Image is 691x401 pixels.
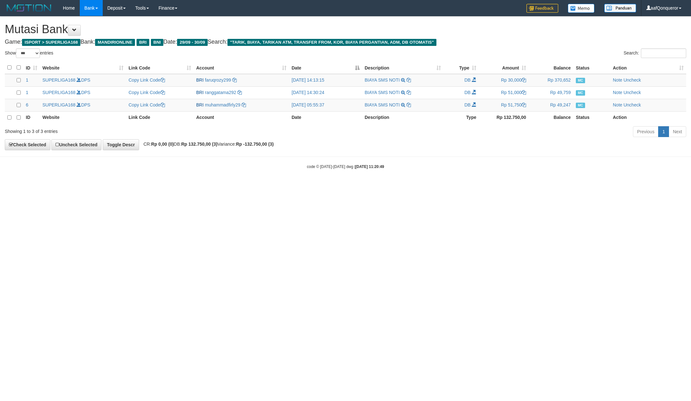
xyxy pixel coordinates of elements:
a: Copy BIAYA SMS NOTI to clipboard [406,90,411,95]
td: Rp 370,652 [529,74,573,87]
th: Balance [529,62,573,74]
a: Uncheck [623,90,641,95]
span: DB [464,102,471,107]
span: BNI [151,39,163,46]
span: MANDIRIONLINE [95,39,135,46]
a: Note [613,90,622,95]
a: Copy Link Code [129,77,165,83]
span: BRI [196,90,204,95]
a: Note [613,77,622,83]
a: Copy Rp 51,750 to clipboard [522,102,526,107]
td: Rp 30,000 [479,74,529,87]
td: [DATE] 05:55:37 [289,99,362,111]
th: Website [40,111,126,124]
strong: Rp 132.750,00 (3) [181,142,218,147]
a: Copy ranggatama292 to clipboard [237,90,242,95]
td: Rp 49,247 [529,99,573,111]
td: DPS [40,74,126,87]
a: 1 [658,126,669,137]
span: DB [464,90,471,95]
a: Copy Rp 30,000 to clipboard [522,77,526,83]
td: Rp 51,750 [479,99,529,111]
a: SUPERLIGA168 [42,77,76,83]
img: panduan.png [604,4,636,12]
td: [DATE] 14:13:15 [289,74,362,87]
a: Copy Link Code [129,90,165,95]
a: faruqrozy299 [205,77,231,83]
span: BRI [196,102,204,107]
div: Showing 1 to 3 of 3 entries [5,126,283,135]
span: Manually Checked by: aafmnamm [576,90,585,96]
span: 1 [26,77,28,83]
span: BRI [196,77,204,83]
a: muhammadfirly29 [205,102,240,107]
span: 1 [26,90,28,95]
td: [DATE] 14:30:24 [289,86,362,99]
a: Previous [633,126,658,137]
img: Feedback.jpg [526,4,558,13]
th: Website: activate to sort column ascending [40,62,126,74]
th: Status [573,111,610,124]
th: Balance [529,111,573,124]
span: CR: DB: Variance: [140,142,274,147]
a: SUPERLIGA168 [42,102,76,107]
span: 29/09 - 30/09 [177,39,208,46]
a: Toggle Descr [103,139,139,150]
a: Copy Link Code [129,102,165,107]
a: Copy BIAYA SMS NOTI to clipboard [406,102,411,107]
label: Search: [624,48,686,58]
th: Date [289,111,362,124]
td: Rp 51,000 [479,86,529,99]
span: ISPORT > SUPERLIGA168 [22,39,80,46]
label: Show entries [5,48,53,58]
th: Amount: activate to sort column ascending [479,62,529,74]
a: Check Selected [5,139,50,150]
th: Date: activate to sort column descending [289,62,362,74]
strong: Rp -132.750,00 (3) [236,142,274,147]
th: Link Code [126,111,194,124]
a: Uncheck Selected [51,139,101,150]
a: Copy faruqrozy299 to clipboard [232,77,237,83]
th: ID: activate to sort column ascending [23,62,40,74]
span: Manually Checked by: aafmnamm [576,78,585,83]
th: Status [573,62,610,74]
th: Action [610,111,686,124]
a: Copy Rp 51,000 to clipboard [522,90,526,95]
strong: Rp 0,00 (0) [151,142,174,147]
a: ranggatama292 [205,90,236,95]
th: Type [443,111,479,124]
small: code © [DATE]-[DATE] dwg | [307,164,384,169]
th: Action: activate to sort column ascending [610,62,686,74]
th: ID [23,111,40,124]
a: Next [669,126,686,137]
td: Rp 49,759 [529,86,573,99]
a: Note [613,102,622,107]
th: Type: activate to sort column ascending [443,62,479,74]
th: Description: activate to sort column ascending [362,62,443,74]
th: Link Code: activate to sort column ascending [126,62,194,74]
h1: Mutasi Bank [5,23,686,36]
span: DB [464,77,471,83]
a: Uncheck [623,102,641,107]
th: Account: activate to sort column ascending [194,62,289,74]
strong: [DATE] 11:20:49 [355,164,384,169]
span: Manually Checked by: aafKayli [576,103,585,108]
span: BRI [137,39,149,46]
h4: Game: Bank: Date: Search: [5,39,686,45]
a: BIAYA SMS NOTI [365,77,400,83]
span: 6 [26,102,28,107]
a: Copy muhammadfirly29 to clipboard [241,102,246,107]
a: BIAYA SMS NOTI [365,90,400,95]
select: Showentries [16,48,40,58]
th: Description [362,111,443,124]
a: Copy BIAYA SMS NOTI to clipboard [406,77,411,83]
a: Uncheck [623,77,641,83]
td: DPS [40,99,126,111]
span: "TARIK, BIAYA, TARIKAN ATM, TRANSFER FROM, KOR, BIAYA PERGANTIAN, ADM, DB OTOMATIS" [227,39,436,46]
input: Search: [641,48,686,58]
th: Rp 132.750,00 [479,111,529,124]
a: BIAYA SMS NOTI [365,102,400,107]
img: MOTION_logo.png [5,3,53,13]
img: Button%20Memo.svg [568,4,595,13]
a: SUPERLIGA168 [42,90,76,95]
